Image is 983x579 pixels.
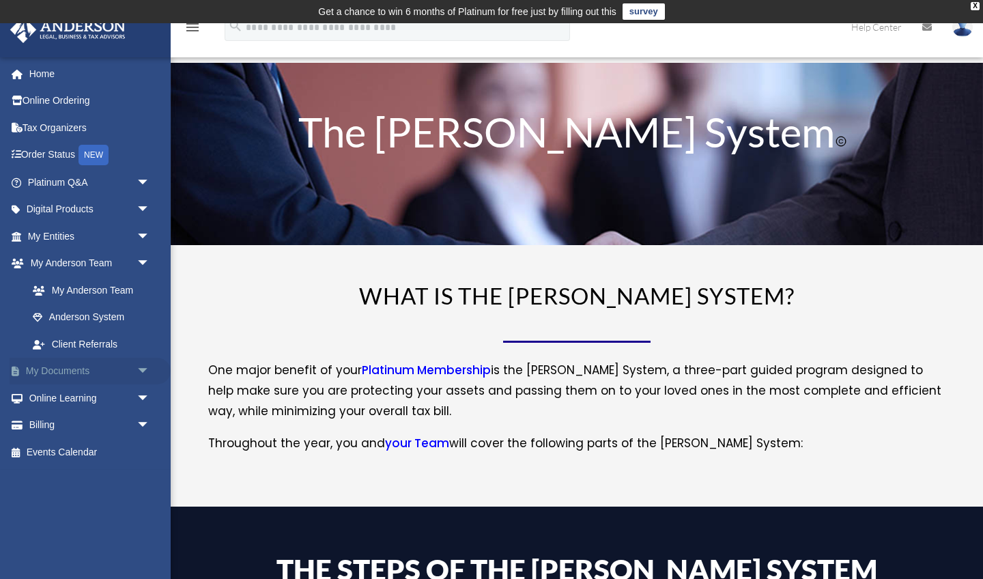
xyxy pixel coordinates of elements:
a: My Documentsarrow_drop_down [10,358,171,385]
span: arrow_drop_down [137,196,164,224]
span: arrow_drop_down [137,384,164,412]
a: Client Referrals [19,330,171,358]
i: search [228,18,243,33]
a: Platinum Membership [362,362,491,385]
p: One major benefit of your is the [PERSON_NAME] System, a three-part guided program designed to he... [208,361,945,433]
a: My Anderson Team [19,277,171,304]
div: NEW [79,145,109,165]
a: Online Ordering [10,87,171,115]
div: Get a chance to win 6 months of Platinum for free just by filling out this [318,3,616,20]
span: WHAT IS THE [PERSON_NAME] SYSTEM? [359,282,795,309]
a: Digital Productsarrow_drop_down [10,196,171,223]
p: Throughout the year, you and will cover the following parts of the [PERSON_NAME] System: [208,434,945,454]
a: Online Learningarrow_drop_down [10,384,171,412]
h1: The [PERSON_NAME] System [252,111,902,159]
i: menu [184,19,201,36]
span: arrow_drop_down [137,250,164,278]
a: Anderson System [19,304,164,331]
div: close [971,2,980,10]
a: your Team [385,435,449,458]
span: arrow_drop_down [137,412,164,440]
span: arrow_drop_down [137,358,164,386]
span: arrow_drop_down [137,223,164,251]
a: Platinum Q&Aarrow_drop_down [10,169,171,196]
a: Home [10,60,171,87]
a: menu [184,24,201,36]
a: My Anderson Teamarrow_drop_down [10,250,171,277]
a: My Entitiesarrow_drop_down [10,223,171,250]
span: arrow_drop_down [137,169,164,197]
img: User Pic [952,17,973,37]
a: Billingarrow_drop_down [10,412,171,439]
a: Events Calendar [10,438,171,466]
a: Tax Organizers [10,114,171,141]
a: survey [623,3,665,20]
img: Anderson Advisors Platinum Portal [6,16,130,43]
a: Order StatusNEW [10,141,171,169]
